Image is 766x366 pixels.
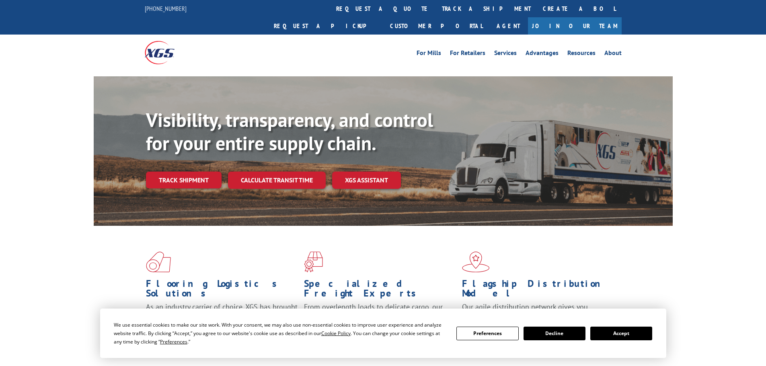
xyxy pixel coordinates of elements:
[494,50,517,59] a: Services
[450,50,485,59] a: For Retailers
[304,279,456,302] h1: Specialized Freight Experts
[489,17,528,35] a: Agent
[462,302,610,321] span: Our agile distribution network gives you nationwide inventory management on demand.
[146,302,298,331] span: As an industry carrier of choice, XGS has brought innovation and dedication to flooring logistics...
[462,279,614,302] h1: Flagship Distribution Model
[567,50,596,59] a: Resources
[304,302,456,338] p: From overlength loads to delicate cargo, our experienced staff knows the best way to move your fr...
[268,17,384,35] a: Request a pickup
[528,17,622,35] a: Join Our Team
[100,309,666,358] div: Cookie Consent Prompt
[604,50,622,59] a: About
[462,251,490,272] img: xgs-icon-flagship-distribution-model-red
[332,172,401,189] a: XGS ASSISTANT
[160,338,187,345] span: Preferences
[146,107,433,155] b: Visibility, transparency, and control for your entire supply chain.
[384,17,489,35] a: Customer Portal
[590,327,652,340] button: Accept
[146,172,222,188] a: Track shipment
[304,251,323,272] img: xgs-icon-focused-on-flooring-red
[146,251,171,272] img: xgs-icon-total-supply-chain-intelligence-red
[146,279,298,302] h1: Flooring Logistics Solutions
[524,327,585,340] button: Decline
[145,4,187,12] a: [PHONE_NUMBER]
[228,172,326,189] a: Calculate transit time
[417,50,441,59] a: For Mills
[114,321,447,346] div: We use essential cookies to make our site work. With your consent, we may also use non-essential ...
[321,330,351,337] span: Cookie Policy
[456,327,518,340] button: Preferences
[526,50,559,59] a: Advantages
